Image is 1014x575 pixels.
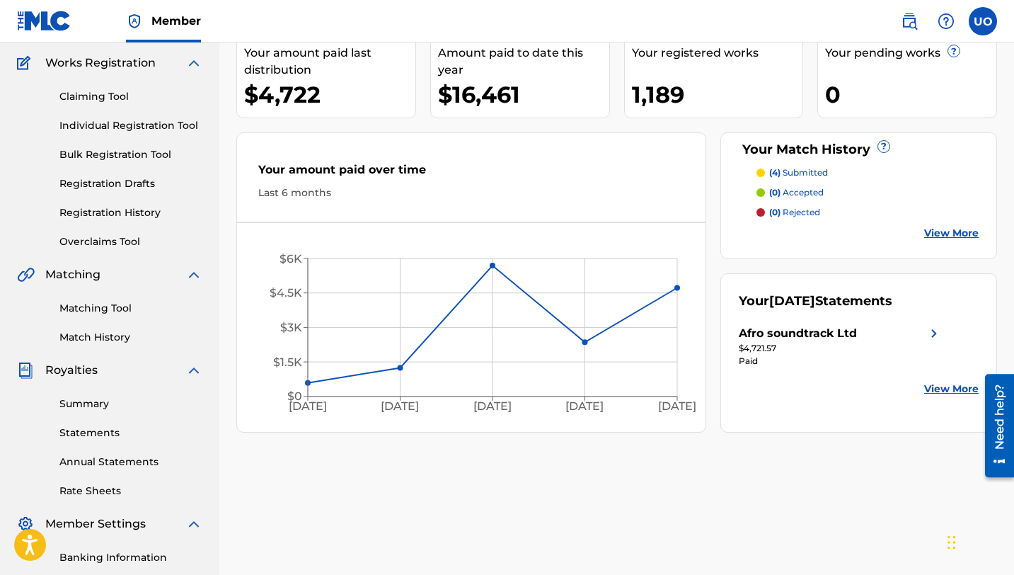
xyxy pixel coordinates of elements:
a: Annual Statements [59,455,202,469]
img: MLC Logo [17,11,71,31]
a: (0) rejected [756,206,979,219]
img: Royalties [17,362,34,379]
a: Overclaims Tool [59,234,202,249]
img: right chevron icon [926,325,943,342]
p: rejected [769,206,820,219]
a: Registration History [59,205,202,220]
div: Help [932,7,960,35]
a: View More [924,226,979,241]
img: Member Settings [17,516,34,533]
span: Works Registration [45,55,156,72]
tspan: [DATE] [473,399,512,413]
div: Your pending works [825,45,996,62]
a: Bulk Registration Tool [59,147,202,162]
span: Member [151,13,201,29]
span: Matching [45,266,100,283]
div: Your amount paid over time [258,161,684,186]
img: search [901,13,918,30]
img: help [938,13,955,30]
div: Your Match History [739,140,979,159]
a: Afro soundtrack Ltdright chevron icon$4,721.57Paid [739,325,943,368]
span: (0) [769,207,780,217]
img: expand [185,516,202,533]
img: expand [185,55,202,72]
div: 1,189 [632,79,803,110]
p: accepted [769,186,824,199]
span: Member Settings [45,516,146,533]
span: ? [878,141,889,152]
div: Your registered works [632,45,803,62]
a: Statements [59,426,202,440]
tspan: $4.5K [270,286,302,300]
div: Your amount paid last distribution [244,45,415,79]
tspan: $1.5K [273,355,302,369]
iframe: Resource Center [974,368,1014,482]
div: Last 6 months [258,186,684,200]
div: $4,722 [244,79,415,110]
span: (0) [769,187,780,198]
img: expand [185,362,202,379]
a: Registration Drafts [59,176,202,191]
a: Match History [59,330,202,345]
div: Amount paid to date this year [438,45,609,79]
div: 0 [825,79,996,110]
a: Claiming Tool [59,89,202,104]
div: $16,461 [438,79,609,110]
div: Afro soundtrack Ltd [739,325,857,342]
img: Works Registration [17,55,35,72]
a: Rate Sheets [59,484,202,499]
tspan: $6K [280,252,302,266]
a: (0) accepted [756,186,979,199]
tspan: $0 [287,389,302,403]
tspan: [DATE] [381,399,420,413]
div: Drag [947,521,956,564]
a: View More [924,382,979,397]
a: Public Search [895,7,923,35]
tspan: $3K [280,321,302,334]
div: Your Statements [739,292,892,311]
span: [DATE] [769,293,815,309]
div: $4,721.57 [739,342,943,355]
a: Banking Information [59,550,202,565]
p: submitted [769,166,828,179]
div: User Menu [969,7,997,35]
span: ? [948,45,960,57]
tspan: [DATE] [565,399,604,413]
span: (4) [769,167,780,178]
span: Royalties [45,362,98,379]
div: Paid [739,355,943,368]
tspan: [DATE] [289,399,327,413]
a: Matching Tool [59,301,202,316]
img: Matching [17,266,35,283]
a: (4) submitted [756,166,979,179]
img: Top Rightsholder [126,13,143,30]
tspan: [DATE] [658,399,696,413]
iframe: Chat Widget [943,507,1014,575]
a: Summary [59,397,202,411]
img: expand [185,266,202,283]
a: Individual Registration Tool [59,118,202,133]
